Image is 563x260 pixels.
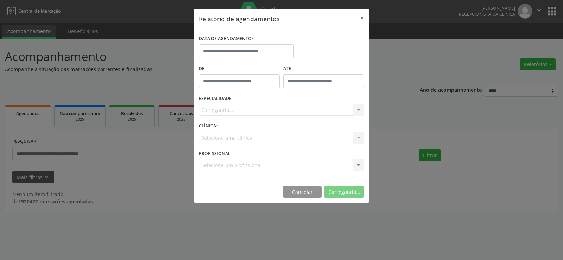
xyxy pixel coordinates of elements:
button: Carregando... [324,186,364,198]
label: CLÍNICA [199,121,219,132]
button: Cancelar [283,186,322,198]
label: De [199,63,280,74]
label: ATÉ [283,63,364,74]
label: ESPECIALIDADE [199,93,232,104]
label: PROFISSIONAL [199,148,230,159]
button: Close [355,9,369,26]
label: DATA DE AGENDAMENTO [199,33,254,44]
h5: Relatório de agendamentos [199,14,279,23]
